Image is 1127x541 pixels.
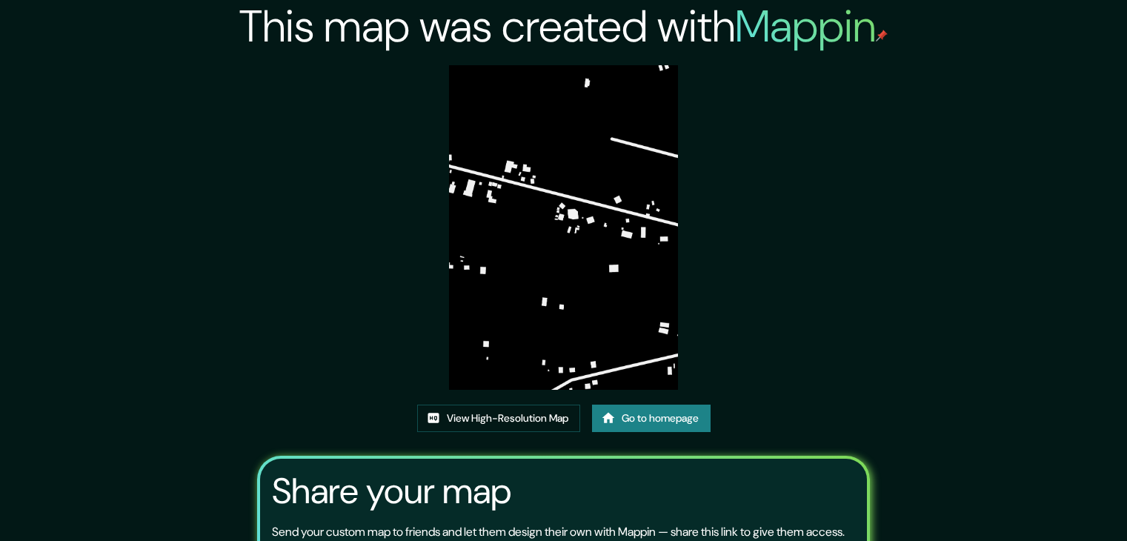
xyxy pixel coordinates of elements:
[272,523,845,541] p: Send your custom map to friends and let them design their own with Mappin — share this link to gi...
[449,65,679,390] img: created-map
[417,405,580,432] a: View High-Resolution Map
[876,30,888,42] img: mappin-pin
[592,405,711,432] a: Go to homepage
[272,471,511,512] h3: Share your map
[995,483,1111,525] iframe: Help widget launcher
